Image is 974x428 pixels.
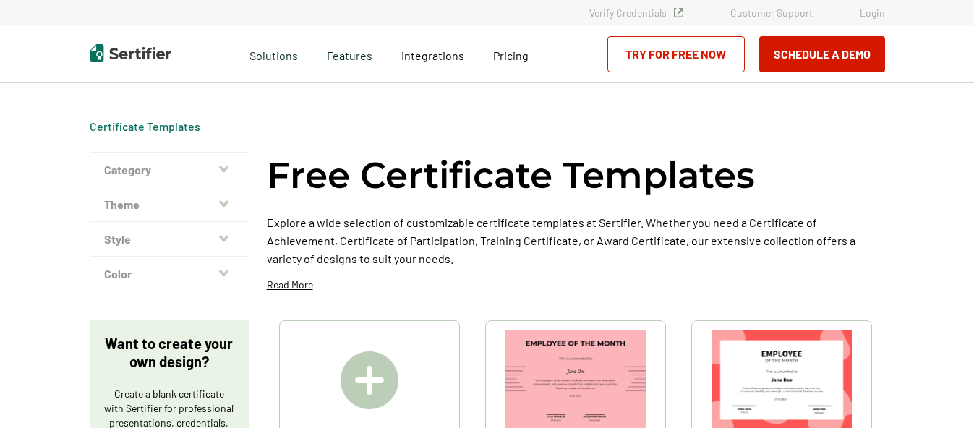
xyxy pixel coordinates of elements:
span: Features [327,45,372,63]
button: Theme [90,187,249,222]
a: Integrations [401,45,464,63]
a: Try for Free Now [607,36,745,72]
p: Explore a wide selection of customizable certificate templates at Sertifier. Whether you need a C... [267,213,885,267]
span: Solutions [249,45,298,63]
span: Integrations [401,48,464,62]
img: Create A Blank Certificate [341,351,398,409]
button: Style [90,222,249,257]
span: Pricing [493,48,529,62]
span: Certificate Templates [90,119,200,134]
button: Color [90,257,249,291]
a: Verify Credentials [589,7,683,19]
a: Pricing [493,45,529,63]
button: Category [90,153,249,187]
img: Sertifier | Digital Credentialing Platform [90,44,171,62]
p: Want to create your own design? [104,335,234,371]
h1: Free Certificate Templates [267,152,755,199]
a: Customer Support [730,7,813,19]
div: Breadcrumb [90,119,200,134]
img: Verified [674,8,683,17]
a: Certificate Templates [90,119,200,133]
p: Read More [267,278,313,292]
a: Login [860,7,885,19]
